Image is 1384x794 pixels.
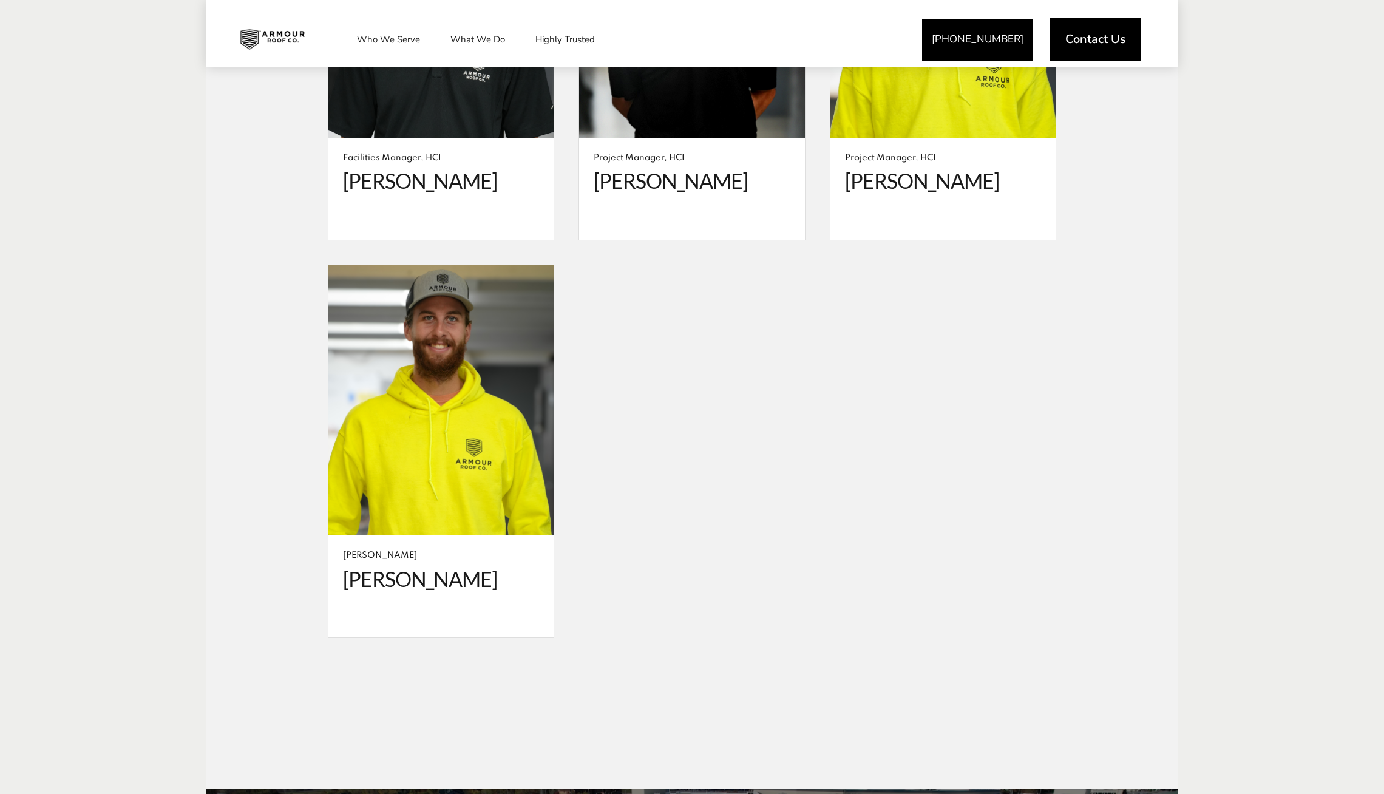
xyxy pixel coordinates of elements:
[343,152,539,165] span: Facilities Manager, HCI
[1065,33,1126,46] span: Contact Us
[438,24,517,55] a: What We Do
[523,24,607,55] a: Highly Trusted
[594,152,790,165] span: Project Manager, HCI
[343,567,539,592] span: [PERSON_NAME]
[1050,18,1141,61] a: Contact Us
[922,19,1033,61] a: [PHONE_NUMBER]
[345,24,432,55] a: Who We Serve
[845,152,1041,165] span: Project Manager, HCI
[343,169,539,194] span: [PERSON_NAME]
[231,24,314,55] img: Industrial and Commercial Roofing Company | Armour Roof Co.
[594,169,790,194] span: [PERSON_NAME]
[845,169,1041,194] span: [PERSON_NAME]
[343,550,539,562] span: [PERSON_NAME]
